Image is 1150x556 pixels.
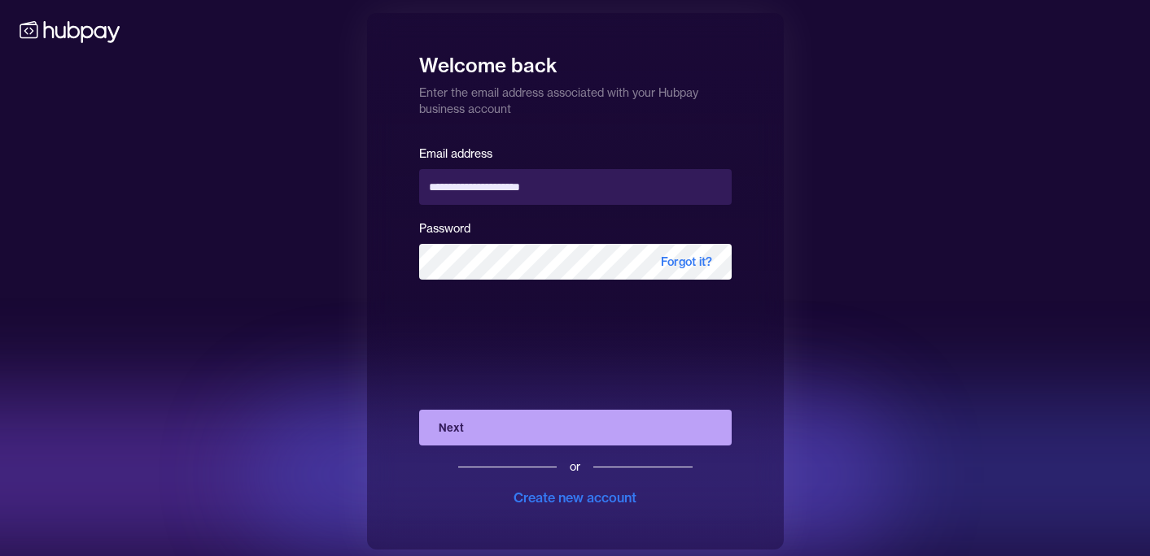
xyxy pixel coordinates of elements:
div: or [570,458,580,475]
label: Email address [419,146,492,161]
p: Enter the email address associated with your Hubpay business account [419,78,732,117]
button: Next [419,410,732,445]
div: Create new account [514,488,636,507]
span: Forgot it? [641,244,732,280]
h1: Welcome back [419,42,732,78]
label: Password [419,221,470,236]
